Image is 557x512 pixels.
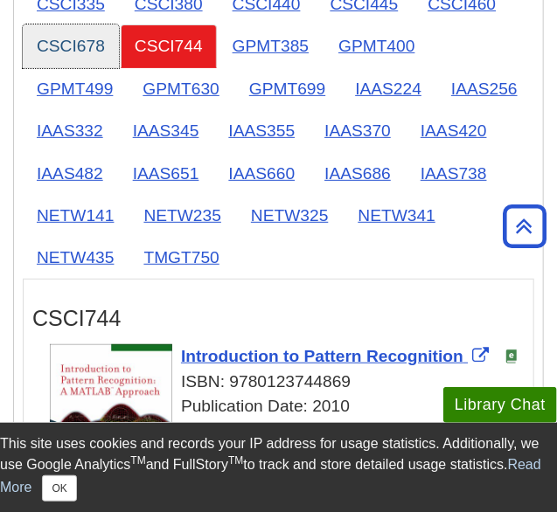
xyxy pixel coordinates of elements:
a: GPMT630 [129,67,233,110]
a: NETW141 [23,194,129,237]
a: GPMT699 [235,67,339,110]
a: Link opens in new window [181,347,493,365]
a: IAAS651 [119,152,213,195]
h3: CSCI744 [32,306,525,331]
a: IAAS224 [341,67,435,110]
a: IAAS370 [310,109,405,152]
a: TMGT750 [130,236,233,279]
div: unlimited access [50,419,525,470]
a: CSCI678 [23,24,119,67]
div: Publication Date: 2010 [50,394,525,419]
a: GPMT499 [23,67,127,110]
a: IAAS420 [407,109,501,152]
a: IAAS660 [215,152,310,195]
button: Library Chat [443,387,557,423]
a: Back to Top [497,214,553,238]
a: GPMT400 [324,24,428,67]
a: NETW435 [23,236,129,279]
a: IAAS686 [310,152,405,195]
a: IAAS355 [215,109,310,152]
a: IAAS738 [407,152,501,195]
img: Cover Art [50,344,172,508]
span: Introduction to Pattern Recognition [181,347,463,365]
sup: TM [130,454,145,467]
img: e-Book [505,349,519,363]
a: IAAS256 [437,67,532,110]
button: Close [42,475,76,502]
sup: TM [228,454,243,467]
a: NETW325 [237,194,343,237]
div: ISBN: 9780123744869 [50,370,525,395]
a: IAAS345 [119,109,213,152]
a: GPMT385 [219,24,323,67]
a: NETW235 [130,194,236,237]
a: CSCI744 [121,24,217,67]
a: IAAS482 [23,152,117,195]
a: NETW341 [345,194,450,237]
a: IAAS332 [23,109,117,152]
